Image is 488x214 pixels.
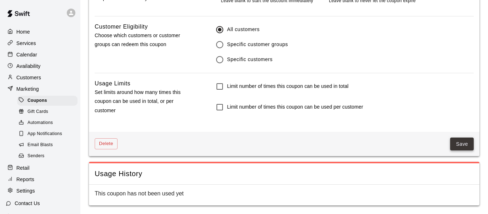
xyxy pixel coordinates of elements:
[227,103,363,111] h6: Limit number of times this coupon can be used per customer
[6,61,75,71] a: Availability
[17,106,80,117] a: Gift Cards
[95,79,130,88] h6: Usage Limits
[28,119,53,126] span: Automations
[6,72,75,83] a: Customers
[227,83,349,90] h6: Limit number of times this coupon can be used in total
[17,140,80,151] a: Email Blasts
[6,49,75,60] a: Calendar
[95,31,193,49] p: Choose which customers or customer groups can redeem this coupon
[28,130,62,138] span: App Notifications
[28,97,47,104] span: Coupons
[16,187,35,194] p: Settings
[16,85,39,93] p: Marketing
[95,88,193,115] p: Set limits around how many times this coupon can be used in total, or per customer
[16,63,41,70] p: Availability
[95,138,118,149] button: Delete
[227,41,288,48] span: Specific customer groups
[16,176,34,183] p: Reports
[89,185,479,205] div: This coupon has not been used yet
[28,153,45,160] span: Senders
[17,107,78,117] div: Gift Cards
[16,164,30,171] p: Retail
[17,118,78,128] div: Automations
[17,151,78,161] div: Senders
[17,118,80,129] a: Automations
[17,96,78,106] div: Coupons
[6,163,75,173] a: Retail
[227,56,273,63] span: Specific customers
[28,141,53,149] span: Email Blasts
[6,185,75,196] a: Settings
[17,129,80,140] a: App Notifications
[95,22,148,31] h6: Customer Eligibility
[450,138,474,151] button: Save
[15,200,40,207] p: Contact Us
[6,84,75,94] a: Marketing
[28,108,48,115] span: Gift Cards
[17,140,78,150] div: Email Blasts
[6,26,75,37] a: Home
[17,151,80,162] a: Senders
[16,28,30,35] p: Home
[6,174,75,185] a: Reports
[16,74,41,81] p: Customers
[6,38,75,49] a: Services
[95,169,474,179] span: Usage History
[227,26,260,33] span: All customers
[17,129,78,139] div: App Notifications
[16,51,37,58] p: Calendar
[17,95,80,106] a: Coupons
[16,40,36,47] p: Services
